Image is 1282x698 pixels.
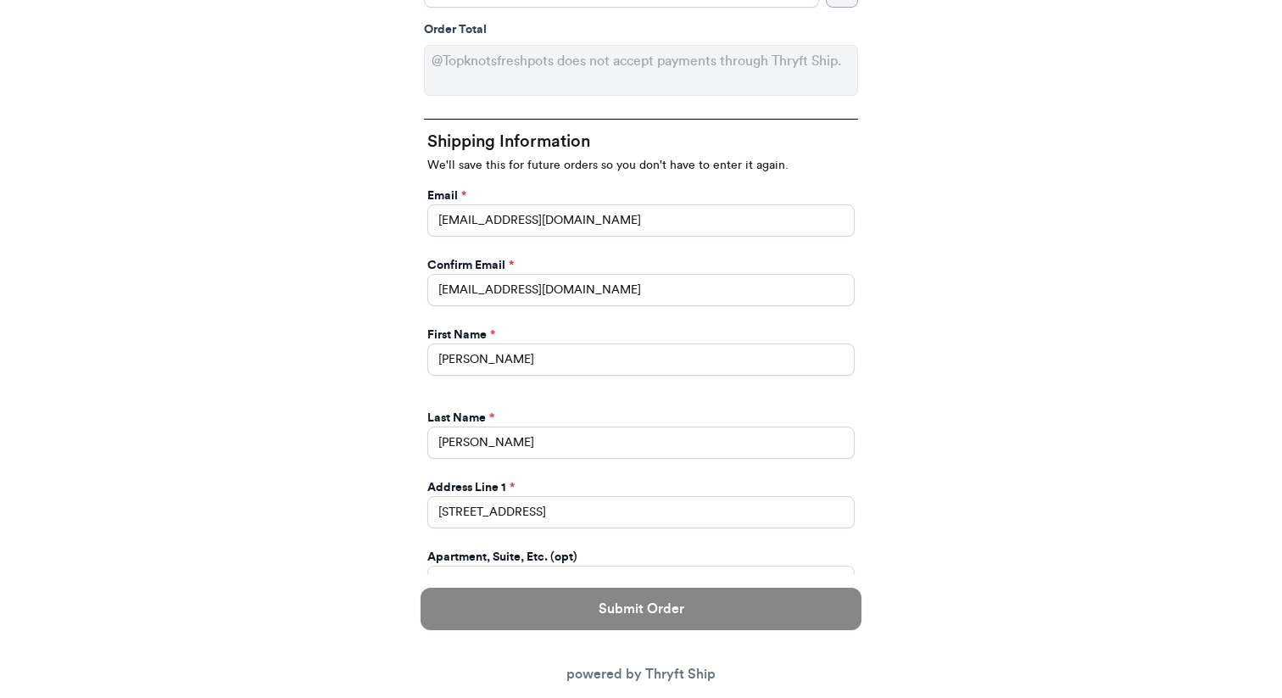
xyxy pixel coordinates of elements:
[421,588,861,630] button: Submit Order
[427,549,577,566] label: Apartment, Suite, Etc. (opt)
[427,327,495,343] label: First Name
[427,427,855,459] input: Last Name
[566,667,716,681] a: powered by Thryft Ship
[427,187,466,204] label: Email
[427,274,855,306] input: Confirm Email
[427,343,855,376] input: First Name
[427,204,855,237] input: Email
[427,130,855,154] h2: Shipping Information
[427,410,494,427] label: Last Name
[427,157,855,174] p: We'll save this for future orders so you don't have to enter it again.
[424,21,858,38] div: Order Total
[427,479,515,496] label: Address Line 1
[427,257,514,274] label: Confirm Email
